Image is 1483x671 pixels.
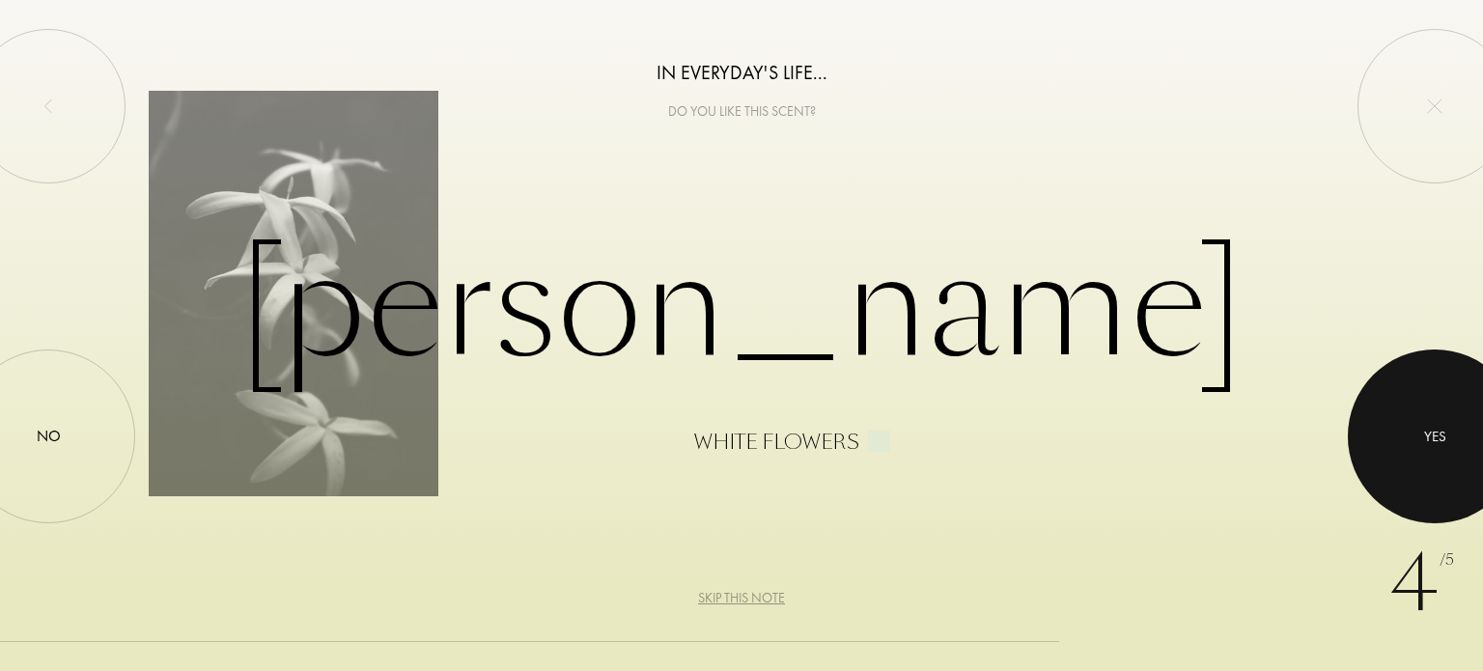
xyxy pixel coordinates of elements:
[37,425,61,448] div: No
[694,431,859,454] div: White flowers
[41,98,56,114] img: left_onboard.svg
[1389,526,1454,642] div: 4
[1424,426,1446,448] div: Yes
[1427,98,1442,114] img: quit_onboard.svg
[149,218,1335,454] div: [PERSON_NAME]
[1440,549,1454,572] span: /5
[698,588,785,608] div: Skip this note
